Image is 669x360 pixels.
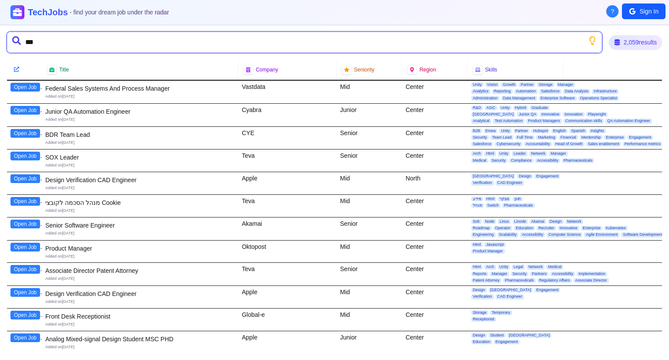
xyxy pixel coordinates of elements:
span: Cybersecurity [495,142,522,146]
span: Akamai [530,219,546,224]
span: Security [471,135,489,140]
div: Teva [238,263,337,285]
span: Head of Growth [554,142,585,146]
span: Unity [499,129,512,133]
div: CYE [238,127,337,149]
span: Team Lead [490,135,514,140]
span: Reporting [492,89,513,94]
span: Enterprise Software [539,96,577,101]
span: Manager [549,151,568,156]
button: Open Job [10,174,40,183]
div: Product Manager [45,244,235,253]
div: Added on [DATE] [45,140,235,146]
span: Pharmaceuticals [503,278,536,283]
div: Center [402,331,467,353]
button: Open Job [10,152,40,160]
span: Network [565,219,583,224]
span: Html [484,151,496,156]
div: Added on [DATE] [45,231,235,236]
div: Center [402,127,467,149]
div: Added on [DATE] [45,185,235,191]
span: Network [529,151,547,156]
div: Mid [337,81,402,103]
span: Financial [559,135,578,140]
div: Added on [DATE] [45,94,235,99]
span: Automation [514,89,538,94]
span: Recruiter [537,226,556,231]
div: Mid [337,195,402,217]
span: Education [514,226,535,231]
span: Implementation [577,272,607,276]
div: Senior [337,127,402,149]
span: Javascript [484,242,506,247]
div: North [402,172,467,194]
span: Title [59,66,69,73]
div: Associate Director Patent Attorney [45,266,235,275]
span: Arch [484,265,496,269]
div: 2,059 results [609,35,662,49]
span: Engagement [534,288,560,292]
span: Student [489,333,506,338]
button: Open Job [10,83,40,92]
span: Performance metrics [623,142,662,146]
span: Engagement [534,174,560,179]
span: Full Time [515,135,535,140]
span: Agile Environment [584,232,619,237]
span: Software Development [621,232,664,237]
span: Innovative [540,112,561,117]
span: Playwright [586,112,608,117]
div: Apple [238,286,337,308]
span: Partners [530,272,548,276]
span: Storage [471,310,489,315]
span: Medical [546,265,563,269]
span: Network [527,265,544,269]
span: Design [471,288,487,292]
span: Kubernetes [604,226,628,231]
div: Design Verification CAD Engineer [45,176,235,184]
div: Junior [337,331,402,353]
button: Open Job [10,311,40,319]
span: Engineering [471,232,496,237]
span: Compliance [509,158,534,163]
div: Added on [DATE] [45,299,235,305]
h1: TechJobs [28,6,169,18]
span: Accessibility [535,158,560,163]
div: מנהל הסכמה לקובצי Cookie [45,198,235,207]
span: Manager [490,272,509,276]
div: Senior [337,217,402,240]
div: Center [402,195,467,217]
span: Product Managers [526,119,562,123]
span: Patent Attorney [471,278,502,283]
div: Vastdata [238,81,337,103]
div: Oktopost [238,241,337,263]
span: Linode [513,219,528,224]
span: Product Manager [471,249,505,254]
span: Company [256,66,278,73]
span: ? [611,7,615,16]
span: Enterprise [604,135,625,140]
span: Solr [471,219,482,224]
span: Engagement [494,340,520,344]
span: תוכן [513,197,523,201]
div: Mid [337,241,402,263]
span: Test Automation [493,119,524,123]
div: Center [402,286,467,308]
span: CAD Engineer [496,294,524,299]
span: Temporary [490,310,512,315]
span: Receptionist [471,317,497,322]
span: Pharmaceuticals [562,158,595,163]
div: Center [402,263,467,285]
span: Accessibility [520,232,545,237]
div: Global-e [238,309,337,331]
span: Sales enablement [586,142,621,146]
span: Scalability [497,232,519,237]
button: Open Job [10,243,40,251]
span: English [551,129,568,133]
span: Medical [471,158,488,163]
span: ASIC [485,105,497,110]
div: Added on [DATE] [45,344,235,350]
span: Security [490,158,508,163]
span: Leader [512,151,527,156]
span: Verification [471,294,494,299]
div: Added on [DATE] [45,322,235,327]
